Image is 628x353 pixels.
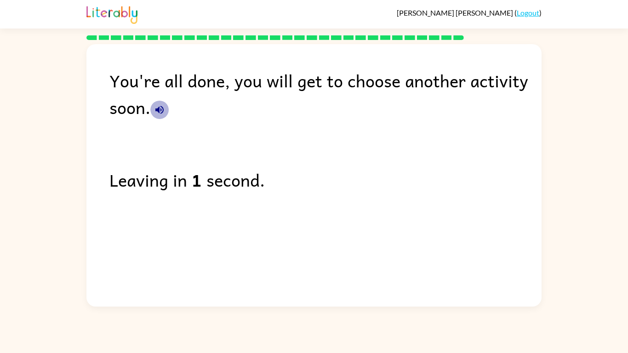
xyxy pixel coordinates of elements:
div: You're all done, you will get to choose another activity soon. [109,67,542,120]
div: ( ) [397,8,542,17]
img: Literably [86,4,137,24]
a: Logout [517,8,539,17]
span: [PERSON_NAME] [PERSON_NAME] [397,8,514,17]
b: 1 [192,166,202,193]
div: Leaving in second. [109,166,542,193]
